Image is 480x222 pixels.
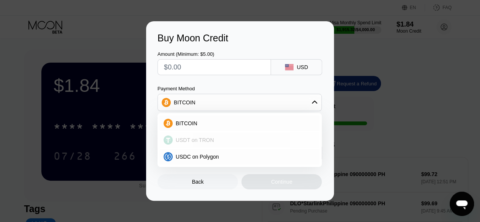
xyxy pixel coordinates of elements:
div: Back [192,179,204,185]
span: BITCOIN [176,120,197,126]
div: BITCOIN [174,99,195,105]
span: USDT on TRON [176,137,214,143]
div: USD [297,64,308,70]
div: Buy Moon Credit [157,33,323,44]
div: USDC on Polygon [160,149,319,164]
div: USDT on TRON [160,132,319,148]
div: BITCOIN [160,116,319,131]
div: BITCOIN [158,95,321,110]
input: $0.00 [164,60,264,75]
div: Payment Method [157,86,322,91]
span: USDC on Polygon [176,154,219,160]
div: Amount (Minimum: $5.00) [157,51,271,57]
iframe: Button to launch messaging window [450,192,474,216]
div: Back [157,174,238,189]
